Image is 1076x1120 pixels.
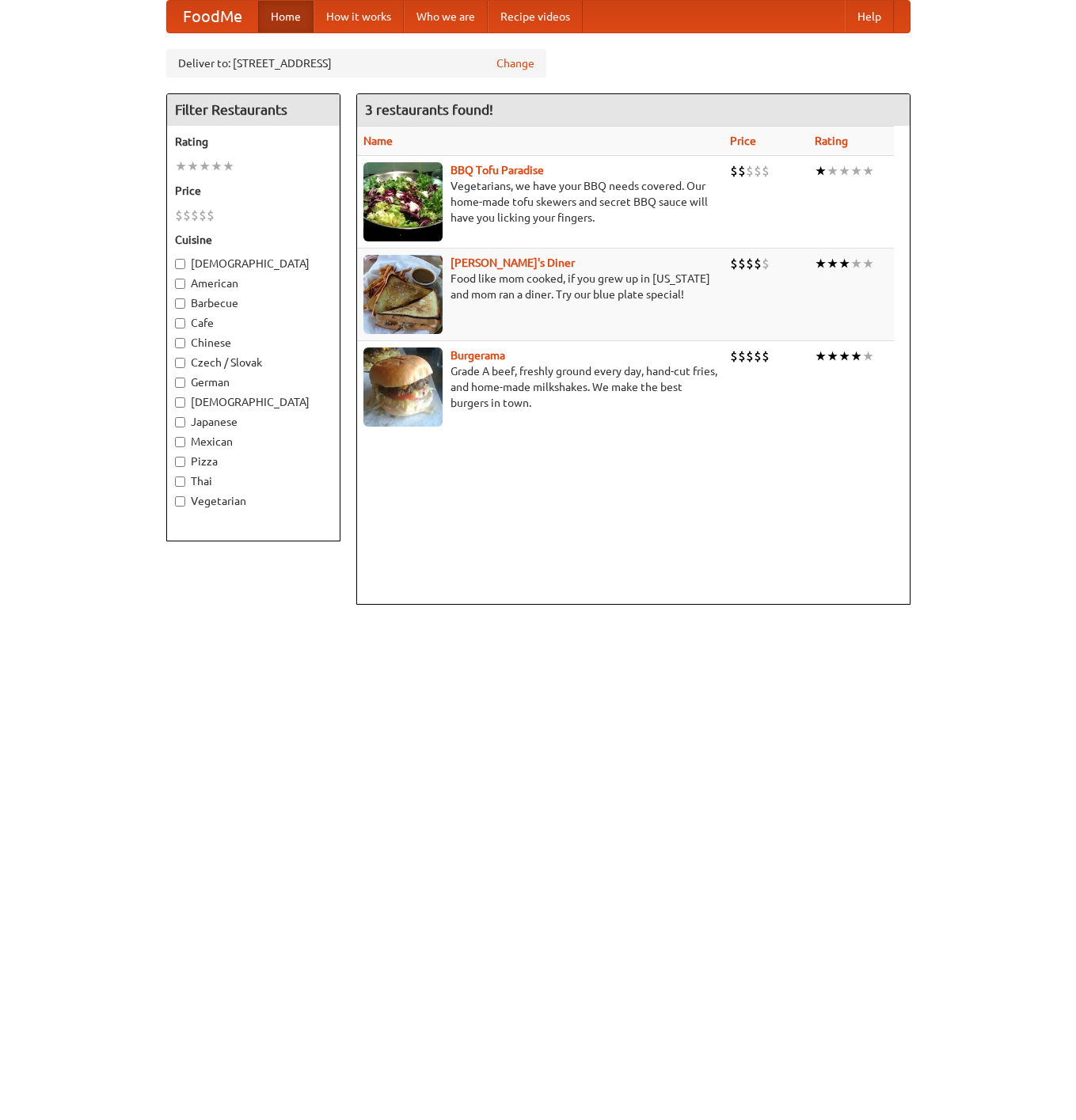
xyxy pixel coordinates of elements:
a: Burgerama [451,349,505,362]
li: ★ [175,158,187,175]
h5: Cuisine [175,232,332,248]
li: ★ [862,347,874,365]
ng-pluralize: 3 restaurants found! [365,102,493,117]
label: Czech / Slovak [175,355,332,370]
a: [PERSON_NAME]'s Diner [451,256,575,269]
li: $ [738,162,746,180]
li: ★ [850,347,862,365]
label: Pizza [175,454,332,469]
a: BBQ Tofu Paradise [451,164,544,177]
li: $ [730,255,738,272]
li: ★ [862,162,874,180]
input: Chinese [175,338,185,348]
li: ★ [850,162,862,180]
a: Home [258,1,314,32]
li: $ [746,255,754,272]
input: Thai [175,476,185,487]
label: [DEMOGRAPHIC_DATA] [175,394,332,410]
li: $ [175,207,183,224]
a: Change [496,55,534,71]
li: $ [762,255,770,272]
li: ★ [838,347,850,365]
input: Pizza [175,457,185,467]
li: ★ [827,255,838,272]
a: Who we are [404,1,488,32]
li: ★ [211,158,222,175]
a: Help [845,1,894,32]
label: American [175,275,332,291]
a: Rating [815,135,848,147]
li: $ [191,207,199,224]
input: Mexican [175,437,185,447]
input: American [175,279,185,289]
label: Japanese [175,414,332,430]
label: Vegetarian [175,493,332,509]
li: $ [199,207,207,224]
img: sallys.jpg [363,255,443,334]
li: ★ [827,347,838,365]
input: Vegetarian [175,496,185,507]
li: $ [207,207,215,224]
li: $ [754,162,762,180]
input: Czech / Slovak [175,358,185,368]
li: $ [746,347,754,365]
li: $ [730,347,738,365]
li: $ [738,255,746,272]
input: German [175,378,185,388]
li: $ [183,207,191,224]
li: ★ [838,255,850,272]
li: $ [754,255,762,272]
li: $ [738,347,746,365]
img: burgerama.jpg [363,347,443,427]
h4: Filter Restaurants [167,94,340,126]
li: ★ [862,255,874,272]
label: German [175,374,332,390]
label: Barbecue [175,295,332,311]
input: [DEMOGRAPHIC_DATA] [175,259,185,269]
a: How it works [314,1,404,32]
a: Name [363,135,393,147]
li: $ [730,162,738,180]
div: Deliver to: [STREET_ADDRESS] [166,49,546,78]
li: ★ [815,347,827,365]
li: $ [746,162,754,180]
img: tofuparadise.jpg [363,162,443,241]
a: FoodMe [167,1,258,32]
h5: Price [175,183,332,199]
h5: Rating [175,134,332,150]
li: ★ [838,162,850,180]
input: Barbecue [175,298,185,309]
li: ★ [827,162,838,180]
li: ★ [850,255,862,272]
a: Recipe videos [488,1,583,32]
label: Thai [175,473,332,489]
input: Cafe [175,318,185,328]
input: [DEMOGRAPHIC_DATA] [175,397,185,408]
p: Grade A beef, freshly ground every day, hand-cut fries, and home-made milkshakes. We make the bes... [363,363,717,411]
label: Cafe [175,315,332,331]
label: [DEMOGRAPHIC_DATA] [175,256,332,271]
li: ★ [187,158,199,175]
li: $ [762,162,770,180]
li: ★ [815,162,827,180]
li: $ [754,347,762,365]
li: ★ [222,158,234,175]
p: Vegetarians, we have your BBQ needs covered. Our home-made tofu skewers and secret BBQ sauce will... [363,178,717,226]
input: Japanese [175,417,185,427]
a: Price [730,135,756,147]
li: $ [762,347,770,365]
li: ★ [815,255,827,272]
p: Food like mom cooked, if you grew up in [US_STATE] and mom ran a diner. Try our blue plate special! [363,271,717,302]
li: ★ [199,158,211,175]
label: Chinese [175,335,332,351]
label: Mexican [175,434,332,450]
